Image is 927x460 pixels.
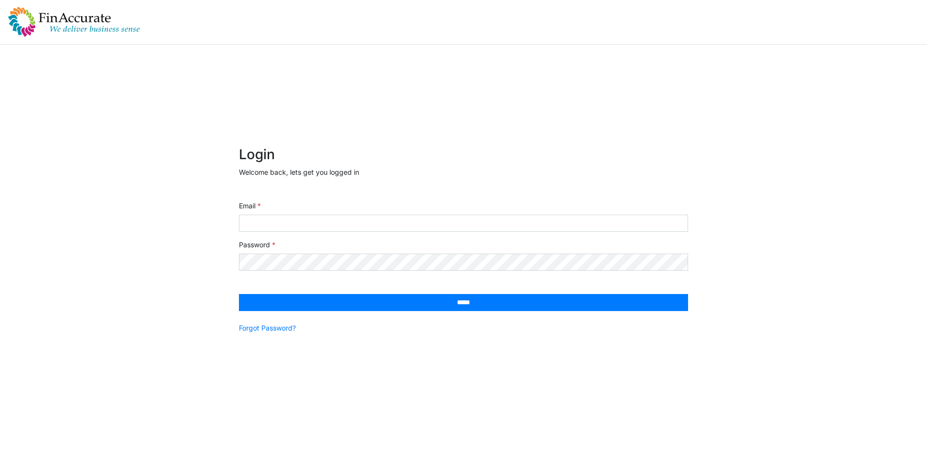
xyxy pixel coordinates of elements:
[239,239,275,250] label: Password
[239,147,688,163] h2: Login
[8,6,140,37] img: spp logo
[239,167,688,177] p: Welcome back, lets get you logged in
[239,201,261,211] label: Email
[239,323,296,333] a: Forgot Password?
